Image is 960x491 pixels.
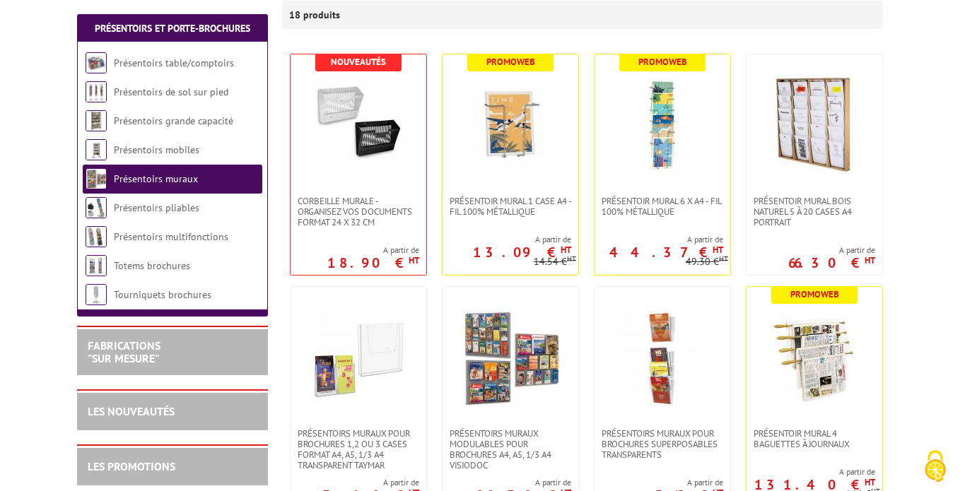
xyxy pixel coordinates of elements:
p: 49.30 € [686,256,728,267]
p: 131.40 € [754,480,875,489]
p: 18.90 € [327,259,419,267]
img: Présentoirs muraux [86,168,107,189]
a: Présentoirs mobiles [114,143,199,156]
span: A partir de [747,466,875,478]
span: PRÉSENTOIRS MURAUX POUR BROCHURES SUPERPOSABLES TRANSPARENTS [602,428,723,460]
a: Présentoirs et Porte-brochures [95,22,250,35]
img: Présentoirs de sol sur pied [86,81,107,102]
a: PRÉSENTOIRS MURAUX POUR BROCHURES SUPERPOSABLES TRANSPARENTS [595,428,730,460]
img: Présentoirs table/comptoirs [86,52,107,73]
a: Présentoirs multifonctions [114,230,228,243]
img: PRÉSENTOIRS MURAUX POUR BROCHURES 1,2 OU 3 CASES FORMAT A4, A5, 1/3 A4 TRANSPARENT TAYMAR [309,308,408,407]
span: A partir de [327,244,419,256]
sup: HT [865,254,875,266]
p: 13.09 € [473,248,571,256]
img: Présentoirs multifonctions [86,226,107,247]
img: Totems brochures [86,255,107,276]
span: Présentoir mural 1 case A4 - Fil 100% métallique [450,196,571,217]
a: Présentoir mural 4 baguettes à journaux [747,428,882,449]
img: Tourniquets brochures [86,284,107,305]
b: Promoweb [486,56,535,68]
a: LES NOUVEAUTÉS [88,404,175,418]
a: Totems brochures [114,259,190,272]
a: Présentoir Mural Bois naturel 5 à 20 cases A4 Portrait [747,196,882,227]
img: Présentoir Mural Bois naturel 5 à 20 cases A4 Portrait [765,76,864,174]
span: Corbeille Murale - Organisez vos documents format 24 x 32 cm [298,196,419,227]
a: Corbeille Murale - Organisez vos documents format 24 x 32 cm [291,196,426,227]
a: LES PROMOTIONS [88,459,175,473]
sup: HT [561,244,571,256]
img: Présentoir mural 6 x A4 - Fil 100% métallique [613,76,712,174]
sup: HT [713,244,723,256]
img: Présentoirs pliables [86,197,107,218]
a: Présentoirs grande capacité [114,114,233,127]
sup: HT [865,476,875,488]
b: Nouveautés [331,56,386,68]
a: Présentoir mural 6 x A4 - Fil 100% métallique [595,196,730,217]
img: Présentoirs mobiles [86,139,107,160]
img: Présentoir mural 4 baguettes à journaux [765,308,864,407]
span: A partir de [788,244,875,256]
sup: HT [567,254,576,264]
a: Présentoirs table/comptoirs [114,57,234,69]
a: Présentoir mural 1 case A4 - Fil 100% métallique [443,196,578,217]
img: Présentoirs muraux modulables pour brochures A4, A5, 1/3 A4 VISIODOC [461,308,560,407]
span: A partir de [322,477,419,488]
button: Cookies (fenêtre modale) [911,443,960,491]
a: Tourniquets brochures [114,288,211,301]
p: 18 produits [289,1,342,29]
p: 44.37 € [609,248,723,256]
img: Corbeille Murale - Organisez vos documents format 24 x 32 cm [309,76,408,174]
a: Présentoirs muraux [114,172,198,185]
a: Présentoirs pliables [114,201,199,214]
img: Présentoirs grande capacité [86,110,107,131]
a: PRÉSENTOIRS MURAUX POUR BROCHURES 1,2 OU 3 CASES FORMAT A4, A5, 1/3 A4 TRANSPARENT TAYMAR [291,428,426,471]
sup: HT [719,254,728,264]
span: A partir de [595,234,723,245]
a: FABRICATIONS"Sur Mesure" [88,338,160,365]
img: Présentoir mural 1 case A4 - Fil 100% métallique [461,76,560,174]
span: A partir de [443,234,571,245]
span: Présentoir Mural Bois naturel 5 à 20 cases A4 Portrait [754,196,875,227]
p: 66.30 € [788,259,875,267]
span: Présentoir mural 6 x A4 - Fil 100% métallique [602,196,723,217]
b: Promoweb [790,288,839,300]
span: Présentoir mural 4 baguettes à journaux [754,428,875,449]
a: Présentoirs de sol sur pied [114,85,228,98]
img: Cookies (fenêtre modale) [918,449,953,484]
b: Promoweb [638,56,687,68]
span: Présentoirs muraux modulables pour brochures A4, A5, 1/3 A4 VISIODOC [450,428,571,471]
span: A partir de [655,477,723,488]
sup: HT [409,254,419,266]
span: A partir de [476,477,571,488]
img: PRÉSENTOIRS MURAUX POUR BROCHURES SUPERPOSABLES TRANSPARENTS [613,308,712,407]
span: PRÉSENTOIRS MURAUX POUR BROCHURES 1,2 OU 3 CASES FORMAT A4, A5, 1/3 A4 TRANSPARENT TAYMAR [298,428,419,471]
a: Présentoirs muraux modulables pour brochures A4, A5, 1/3 A4 VISIODOC [443,428,578,471]
p: 14.54 € [534,256,576,267]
